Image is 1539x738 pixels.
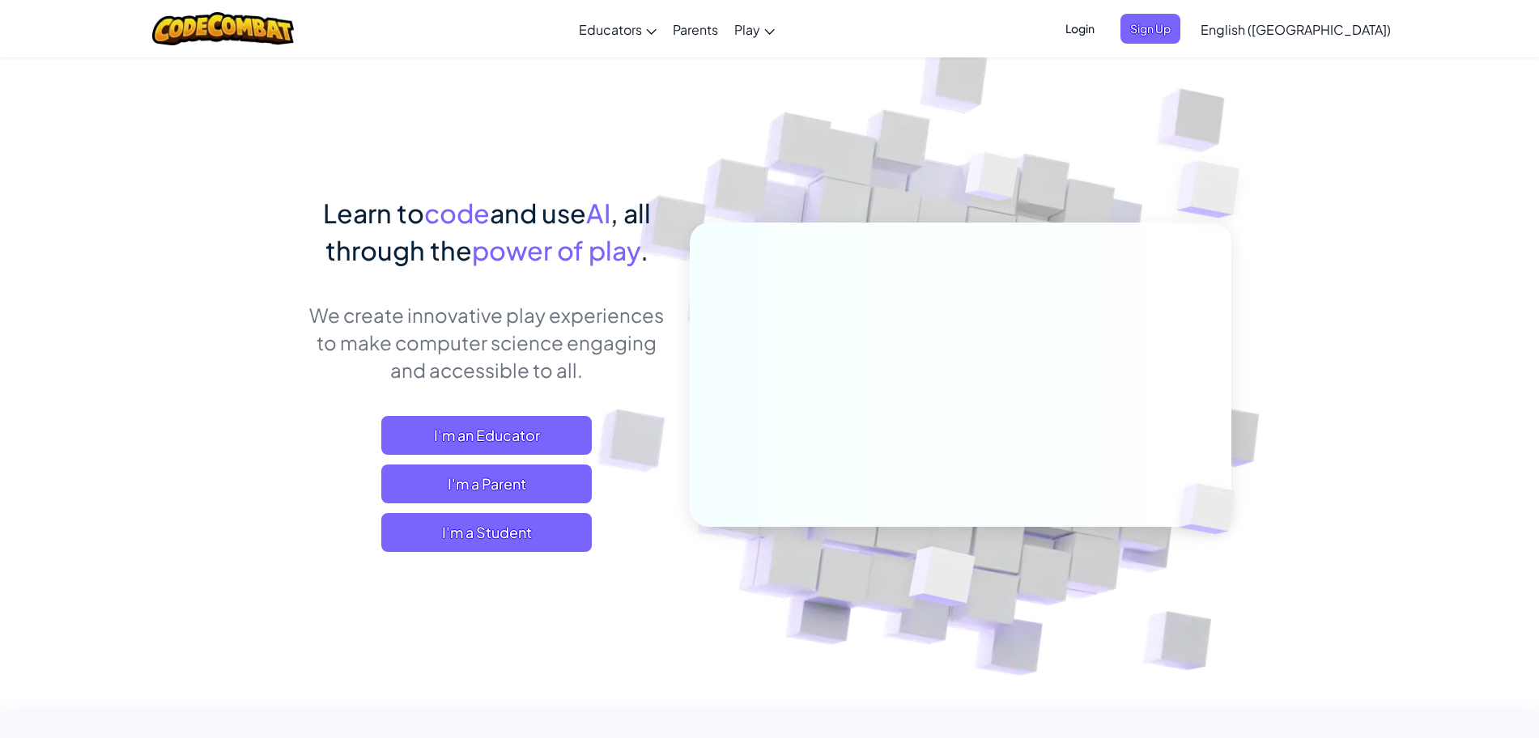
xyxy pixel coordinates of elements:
img: Overlap cubes [1145,121,1285,258]
img: Overlap cubes [869,512,1014,647]
a: English ([GEOGRAPHIC_DATA]) [1193,7,1399,51]
span: AI [586,197,610,229]
p: We create innovative play experiences to make computer science engaging and accessible to all. [308,301,665,384]
button: I'm a Student [381,513,592,552]
span: Learn to [323,197,424,229]
a: Parents [665,7,726,51]
a: Play [726,7,783,51]
button: Sign Up [1120,14,1180,44]
span: English ([GEOGRAPHIC_DATA]) [1201,21,1391,38]
span: Play [734,21,760,38]
a: I'm an Educator [381,416,592,455]
span: power of play [472,234,640,266]
span: code [424,197,490,229]
span: Educators [579,21,642,38]
img: CodeCombat logo [152,12,294,45]
span: . [640,234,648,266]
a: I'm a Parent [381,464,592,503]
a: Educators [571,7,665,51]
img: Overlap cubes [934,121,1051,241]
button: Login [1056,14,1104,44]
span: and use [490,197,586,229]
img: Overlap cubes [1151,450,1273,568]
